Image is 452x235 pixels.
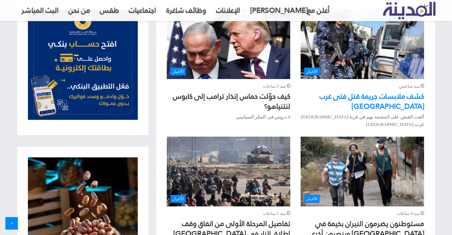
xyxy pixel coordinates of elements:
span: منذ 5 ساعات [263,210,290,217]
span: الأخبار [170,195,186,203]
span: منذ 3 ساعات [263,83,290,90]
img: صورة تفاصيل المرحلة الأولى من اتفاق وقف إطلاق النار في غزة [167,137,290,206]
span: الأخبار [304,195,320,203]
a: تلفزيون المدينة [383,2,436,20]
a: تفاصيل المرحلة الأولى من اتفاق وقف إطلاق النار في غزة [167,137,290,206]
a: كيف حوّلت حماس إنذار ترامب إلى كابوس لنتنياهو؟ [167,10,290,79]
img: صورة كشف ملابسات جريمة قتل فتى غرب رام الله [301,10,424,79]
span: منذ 4 ساعات [397,210,424,217]
a: كيف حوّلت حماس إنذار ترامب إلى كابوس لنتنياهو؟ [173,89,290,113]
a: مستوطنون يضرمون النيران بخيمة في الخليل وينصبون أخرى بالقدس [301,137,424,206]
a: كشف ملابسات جريمة قتل فتى غرب رام الله [301,10,424,79]
img: صورة كيف حوّلت حماس إنذار ترامب إلى كابوس لنتنياهو؟ [167,10,290,79]
span: الأخبار [304,68,320,75]
img: تلفزيون المدينة [383,2,436,19]
img: صورة مستوطنون يضرمون النيران بخيمة في الخليل وينصبون أخرى بالقدس [301,137,424,206]
p: ألقت القبض على المشتبه بهم في قرية [GEOGRAPHIC_DATA] غرب [GEOGRAPHIC_DATA] [301,113,424,128]
span: منذ ساعتين [399,83,424,90]
span: الأخبار [170,68,186,75]
p: 4 دروس في المكر السياسي [167,113,290,121]
a: كشف ملابسات جريمة قتل فتى غرب [GEOGRAPHIC_DATA] [320,89,424,113]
